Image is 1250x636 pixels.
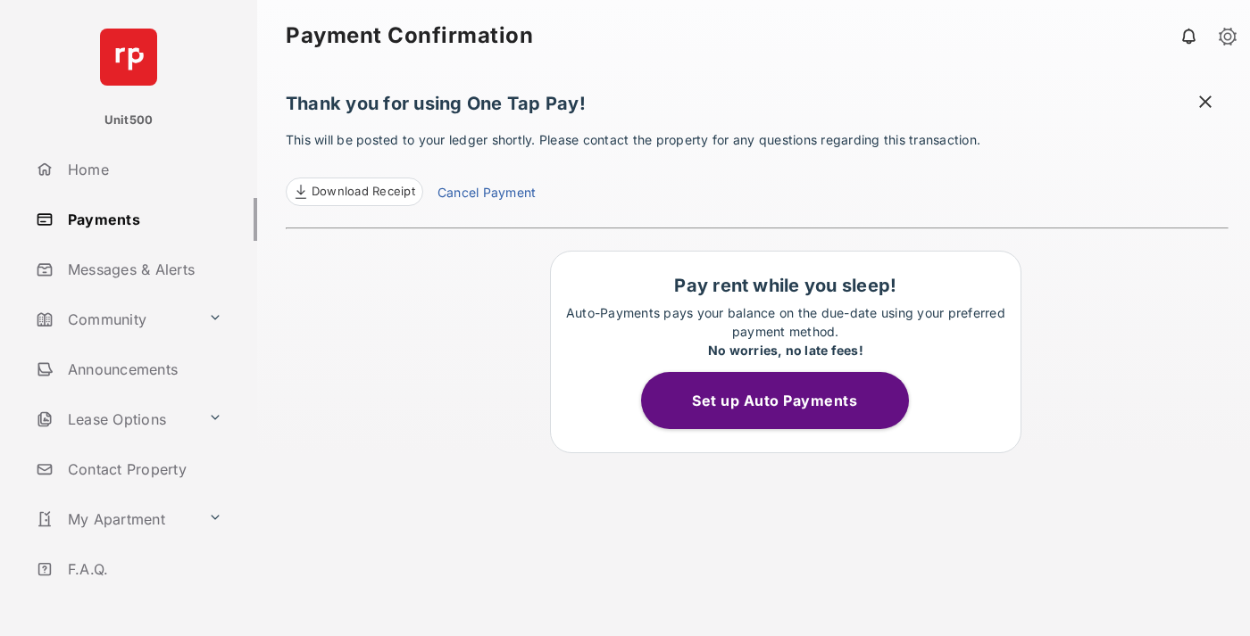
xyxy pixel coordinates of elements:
a: Announcements [29,348,257,391]
a: Cancel Payment [437,183,536,206]
span: Download Receipt [312,183,415,201]
h1: Thank you for using One Tap Pay! [286,93,1229,123]
a: My Apartment [29,498,201,541]
a: F.A.Q. [29,548,257,591]
a: Community [29,298,201,341]
img: svg+xml;base64,PHN2ZyB4bWxucz0iaHR0cDovL3d3dy53My5vcmcvMjAwMC9zdmciIHdpZHRoPSI2NCIgaGVpZ2h0PSI2NC... [100,29,157,86]
a: Messages & Alerts [29,248,257,291]
strong: Payment Confirmation [286,25,533,46]
h1: Pay rent while you sleep! [560,275,1012,296]
a: Lease Options [29,398,201,441]
a: Download Receipt [286,178,423,206]
button: Set up Auto Payments [641,372,909,429]
p: This will be posted to your ledger shortly. Please contact the property for any questions regardi... [286,130,1229,206]
div: No worries, no late fees! [560,341,1012,359]
p: Auto-Payments pays your balance on the due-date using your preferred payment method. [560,303,1012,359]
a: Set up Auto Payments [641,392,930,409]
a: Contact Property [29,448,257,491]
a: Home [29,148,257,191]
a: Payments [29,198,257,241]
p: Unit500 [104,112,154,129]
